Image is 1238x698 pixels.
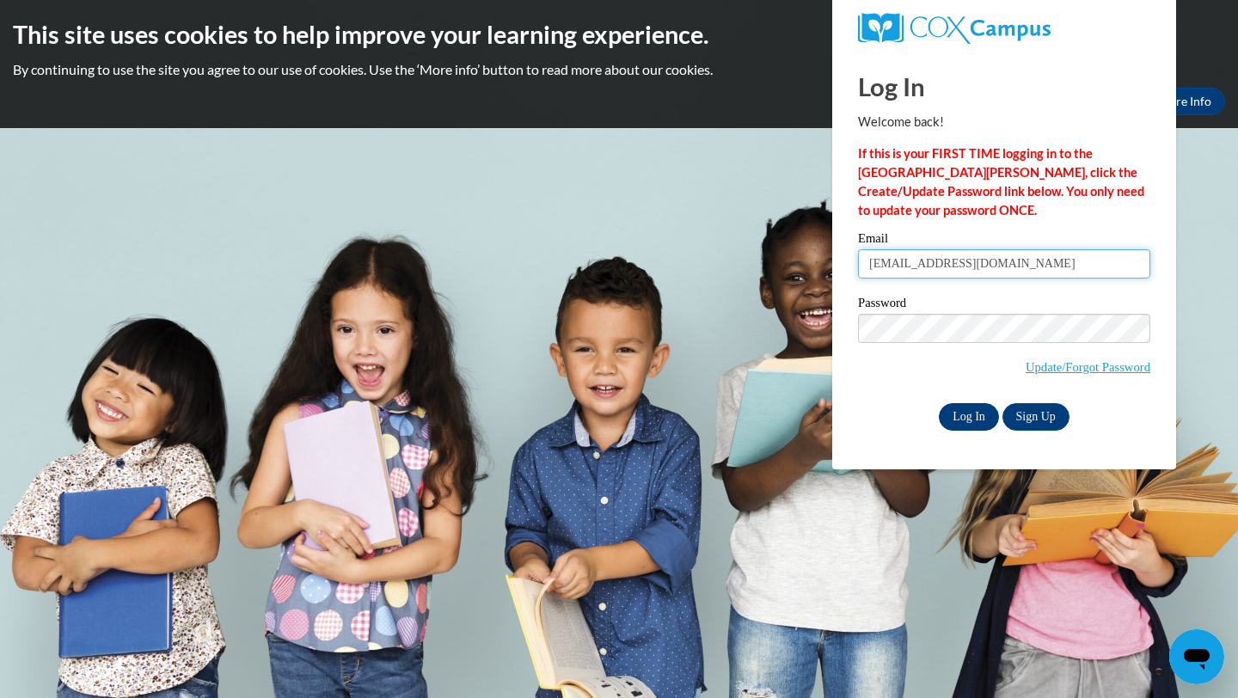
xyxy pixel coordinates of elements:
p: Welcome back! [858,113,1150,132]
strong: If this is your FIRST TIME logging in to the [GEOGRAPHIC_DATA][PERSON_NAME], click the Create/Upd... [858,146,1144,217]
a: COX Campus [858,13,1150,44]
img: COX Campus [858,13,1051,44]
a: Sign Up [1002,403,1069,431]
a: More Info [1144,88,1225,115]
label: Password [858,297,1150,314]
a: Update/Forgot Password [1026,360,1150,374]
h2: This site uses cookies to help improve your learning experience. [13,17,1225,52]
input: Log In [939,403,999,431]
p: By continuing to use the site you agree to our use of cookies. Use the ‘More info’ button to read... [13,60,1225,79]
iframe: Button to launch messaging window [1169,629,1224,684]
h1: Log In [858,69,1150,104]
label: Email [858,232,1150,249]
